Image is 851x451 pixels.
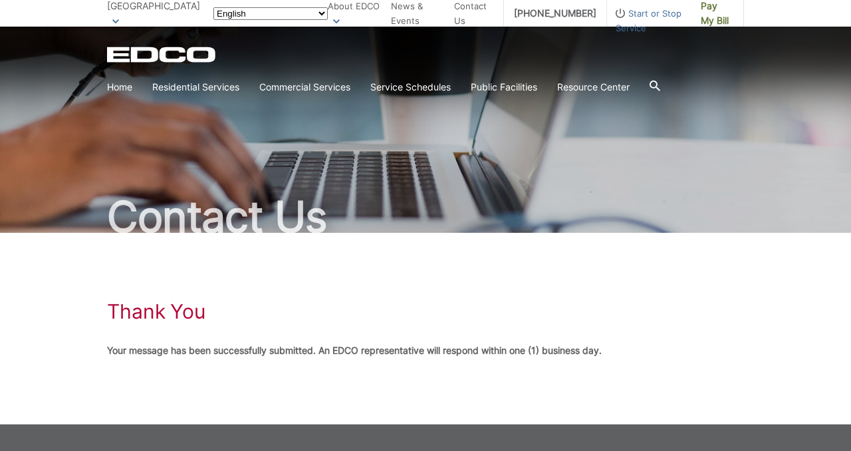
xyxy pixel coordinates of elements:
[213,7,328,20] select: Select a language
[107,196,744,238] h2: Contact Us
[107,345,602,356] strong: Your message has been successfully submitted. An EDCO representative will respond within one (1) ...
[107,299,205,323] h1: Thank You
[370,80,451,94] a: Service Schedules
[107,47,217,63] a: EDCD logo. Return to the homepage.
[107,80,132,94] a: Home
[152,80,239,94] a: Residential Services
[557,80,630,94] a: Resource Center
[259,80,350,94] a: Commercial Services
[471,80,537,94] a: Public Facilities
